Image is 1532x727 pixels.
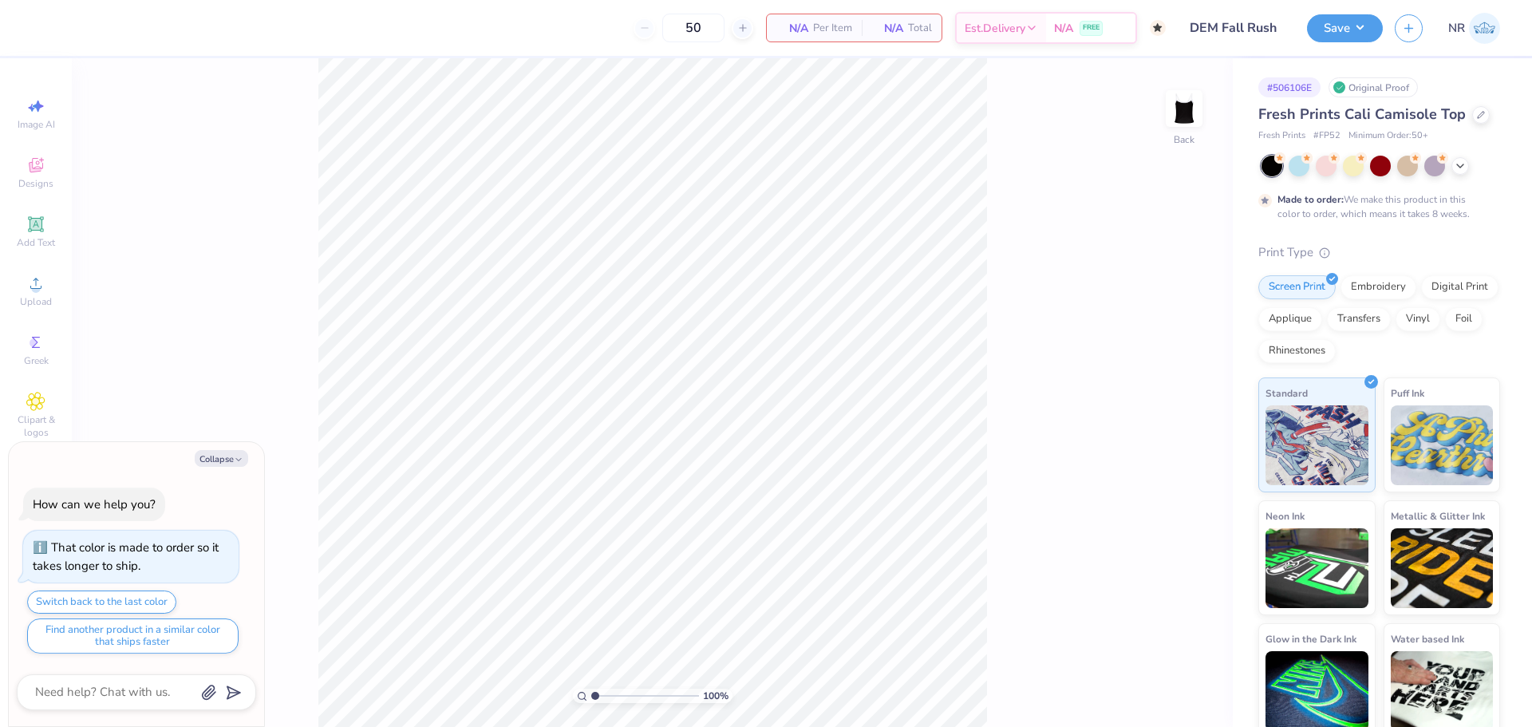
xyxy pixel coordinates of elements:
[1265,385,1308,401] span: Standard
[776,20,808,37] span: N/A
[8,413,64,439] span: Clipart & logos
[1258,77,1321,97] div: # 506106E
[1258,307,1322,331] div: Applique
[1258,129,1305,143] span: Fresh Prints
[965,20,1025,37] span: Est. Delivery
[871,20,903,37] span: N/A
[1258,243,1500,262] div: Print Type
[18,177,53,190] span: Designs
[33,496,156,512] div: How can we help you?
[1448,19,1465,38] span: NR
[1448,13,1500,44] a: NR
[1178,12,1295,44] input: Untitled Design
[1174,132,1194,147] div: Back
[1168,93,1200,124] img: Back
[1445,307,1483,331] div: Foil
[1327,307,1391,331] div: Transfers
[703,689,728,703] span: 100 %
[1258,275,1336,299] div: Screen Print
[1313,129,1340,143] span: # FP52
[1277,192,1474,221] div: We make this product in this color to order, which means it takes 8 weeks.
[18,118,55,131] span: Image AI
[1258,339,1336,363] div: Rhinestones
[1083,22,1100,34] span: FREE
[662,14,725,42] input: – –
[1391,630,1464,647] span: Water based Ink
[1265,630,1356,647] span: Glow in the Dark Ink
[20,295,52,308] span: Upload
[1265,528,1368,608] img: Neon Ink
[1421,275,1498,299] div: Digital Print
[24,354,49,367] span: Greek
[1391,385,1424,401] span: Puff Ink
[813,20,852,37] span: Per Item
[1265,508,1305,524] span: Neon Ink
[1391,528,1494,608] img: Metallic & Glitter Ink
[1469,13,1500,44] img: Niki Roselle Tendencia
[1329,77,1418,97] div: Original Proof
[1054,20,1073,37] span: N/A
[27,591,176,614] button: Switch back to the last color
[17,236,55,249] span: Add Text
[1348,129,1428,143] span: Minimum Order: 50 +
[1277,193,1344,206] strong: Made to order:
[1340,275,1416,299] div: Embroidery
[1258,105,1466,124] span: Fresh Prints Cali Camisole Top
[908,20,932,37] span: Total
[1265,405,1368,485] img: Standard
[33,539,219,574] div: That color is made to order so it takes longer to ship.
[27,618,239,654] button: Find another product in a similar color that ships faster
[1391,405,1494,485] img: Puff Ink
[1396,307,1440,331] div: Vinyl
[195,450,248,467] button: Collapse
[1391,508,1485,524] span: Metallic & Glitter Ink
[1307,14,1383,42] button: Save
